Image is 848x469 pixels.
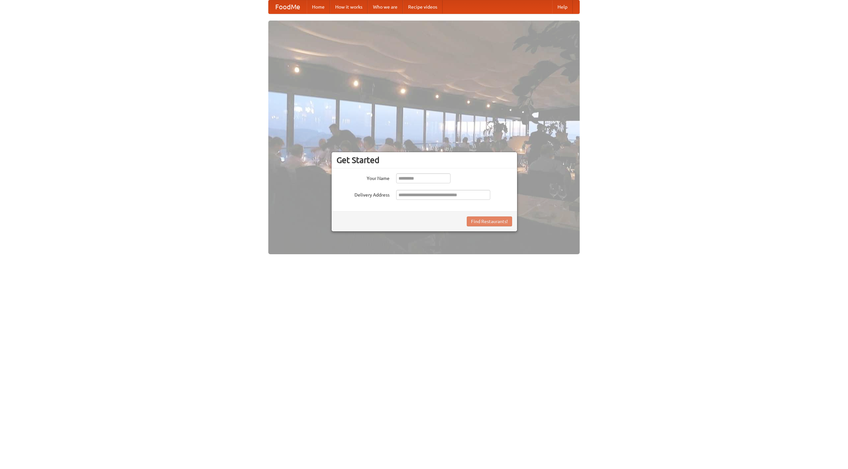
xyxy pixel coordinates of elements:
button: Find Restaurants! [467,216,512,226]
a: Home [307,0,330,14]
a: How it works [330,0,368,14]
h3: Get Started [337,155,512,165]
label: Delivery Address [337,190,390,198]
label: Your Name [337,173,390,182]
a: FoodMe [269,0,307,14]
a: Help [552,0,573,14]
a: Who we are [368,0,403,14]
a: Recipe videos [403,0,443,14]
